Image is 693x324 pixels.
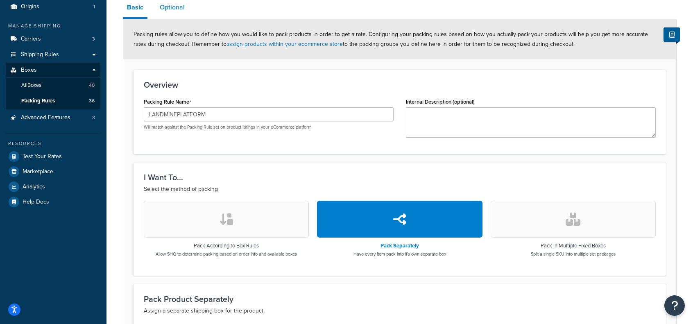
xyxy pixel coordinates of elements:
span: 3 [92,36,95,43]
p: Select the method of packing [144,184,656,194]
a: Marketplace [6,164,100,179]
span: Boxes [21,67,37,74]
a: Packing Rules36 [6,93,100,109]
span: Analytics [23,184,45,190]
span: 36 [89,97,95,104]
li: Packing Rules [6,93,100,109]
a: Analytics [6,179,100,194]
div: Resources [6,140,100,147]
h3: I Want To... [144,173,656,182]
span: Carriers [21,36,41,43]
h3: Pack According to Box Rules [156,243,297,249]
span: Advanced Features [21,114,70,121]
a: Test Your Rates [6,149,100,164]
span: Packing Rules [21,97,55,104]
span: Marketplace [23,168,53,175]
a: Advanced Features3 [6,110,100,125]
h3: Pack Separately [353,243,446,249]
label: Packing Rule Name [144,99,191,105]
span: 40 [89,82,95,89]
p: Split a single SKU into multiple set packages [531,251,616,257]
button: Show Help Docs [664,27,680,42]
p: Allow SHQ to determine packing based on order info and available boxes [156,251,297,257]
span: Help Docs [23,199,49,206]
a: Boxes [6,63,100,78]
a: Shipping Rules [6,47,100,62]
a: AllBoxes40 [6,78,100,93]
span: 1 [93,3,95,10]
h3: Overview [144,80,656,89]
p: Have every item pack into it's own separate box [353,251,446,257]
p: Will match against the Packing Rule set on product listings in your eCommerce platform [144,124,394,130]
h3: Pack in Multiple Fixed Boxes [531,243,616,249]
span: 3 [92,114,95,121]
span: Test Your Rates [23,153,62,160]
button: Open Resource Center [664,295,685,316]
a: Help Docs [6,195,100,209]
a: Carriers3 [6,32,100,47]
div: Manage Shipping [6,23,100,29]
p: Assign a separate shipping box for the product. [144,306,656,316]
span: Origins [21,3,39,10]
li: Carriers [6,32,100,47]
li: Advanced Features [6,110,100,125]
h3: Pack Product Separately [144,295,656,304]
li: Boxes [6,63,100,109]
span: Shipping Rules [21,51,59,58]
a: assign products within your ecommerce store [226,40,343,48]
span: Packing rules allow you to define how you would like to pack products in order to get a rate. Con... [134,30,648,48]
label: Internal Description (optional) [406,99,475,105]
span: All Boxes [21,82,41,89]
